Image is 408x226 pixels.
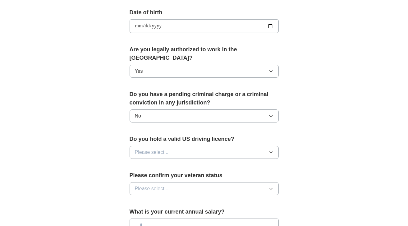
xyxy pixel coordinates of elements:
button: No [130,109,279,122]
label: Do you hold a valid US driving licence? [130,135,279,143]
span: No [135,112,141,120]
label: Date of birth [130,8,279,17]
label: Please confirm your veteran status [130,171,279,180]
label: What is your current annual salary? [130,208,279,216]
button: Please select... [130,182,279,195]
button: Yes [130,65,279,78]
label: Are you legally authorized to work in the [GEOGRAPHIC_DATA]? [130,45,279,62]
label: Do you have a pending criminal charge or a criminal conviction in any jurisdiction? [130,90,279,107]
span: Yes [135,67,143,75]
span: Please select... [135,185,169,192]
button: Please select... [130,146,279,159]
span: Please select... [135,149,169,156]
